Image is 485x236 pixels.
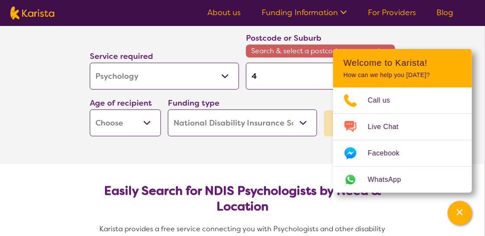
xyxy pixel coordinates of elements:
input: Type [246,63,395,90]
img: Karista logo [10,6,54,19]
a: For Providers [368,7,416,18]
label: Funding type [168,98,220,108]
a: About us [207,7,241,18]
a: Blog [437,7,454,18]
label: Age of recipient [90,98,152,108]
h2: Welcome to Karista! [344,58,462,68]
a: Funding Information [262,7,347,18]
ul: Choose channel [333,87,472,193]
span: Live Chat [368,120,409,133]
label: Service required [90,51,153,61]
span: Facebook [368,147,410,160]
span: Call us [368,94,401,107]
label: Postcode or Suburb [246,33,321,43]
a: Web link opens in a new tab. [333,167,472,193]
button: Channel Menu [448,201,472,225]
span: Search & select a postcode to proceed [246,45,395,58]
h2: Easily Search for NDIS Psychologists by Need & Location [97,183,388,214]
span: WhatsApp [368,173,412,186]
div: Channel Menu [333,49,472,193]
p: How can we help you [DATE]? [344,71,462,79]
